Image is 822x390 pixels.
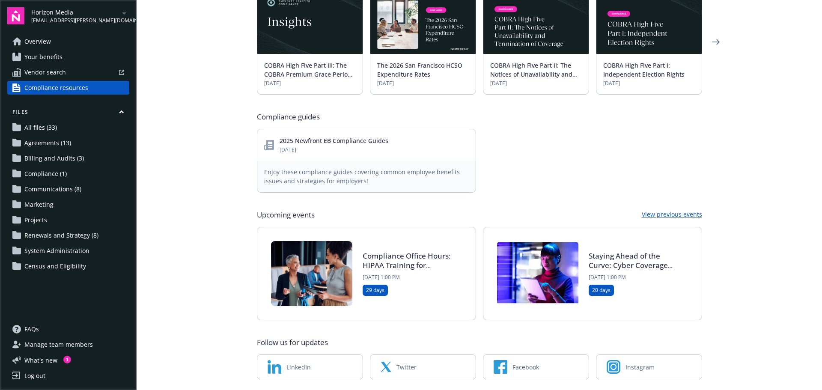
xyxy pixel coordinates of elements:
span: Upcoming events [257,210,315,220]
span: Compliance (1) [24,167,67,181]
img: Cyber Webinar Hero Image.png [497,241,578,306]
span: All files (33) [24,121,57,134]
span: Overview [24,35,51,48]
button: What's new1 [7,356,71,365]
span: Enjoy these compliance guides covering common employee benefits issues and strategies for employers! [264,167,469,185]
span: Compliance resources [24,81,88,95]
a: System Administration [7,244,129,258]
button: Horizon Media[EMAIL_ADDRESS][PERSON_NAME][DOMAIN_NAME]arrowDropDown [31,7,129,24]
span: [DATE] [603,80,695,87]
span: Communications (8) [24,182,81,196]
span: Compliance guides [257,112,320,122]
a: COBRA High Five Part II: The Notices of Unavailability and Termination of Coverage [490,61,572,87]
span: [DATE] 1:00 PM [589,274,678,281]
a: Compliance Office Hours: HIPAA Training for Employers [363,251,451,280]
span: [DATE] [377,80,469,87]
img: navigator-logo.svg [7,7,24,24]
a: Vendor search [7,65,129,79]
span: What ' s new [24,356,57,365]
a: COBRA High Five Part I: Independent Election Rights [603,61,685,78]
span: Instagram [625,363,655,372]
a: Billing and Audits (3) [7,152,129,165]
button: Files [7,108,129,119]
a: Twitter [370,354,476,379]
span: Facebook [512,363,539,372]
span: Your benefits [24,50,63,64]
a: Next [709,35,723,49]
span: Horizon Media [31,8,119,17]
a: FAQs [7,322,129,336]
a: Compliance (1) [7,167,129,181]
span: Renewals and Strategy (8) [24,229,98,242]
a: Facebook [483,354,589,379]
span: [DATE] 1:00 PM [363,274,452,281]
a: Staying Ahead of the Curve: Cyber Coverage for [DATE] Threats [589,251,668,280]
span: Manage team members [24,338,93,351]
span: [DATE] [264,80,356,87]
span: Projects [24,213,47,227]
a: COBRA High Five Part III: The COBRA Premium Grace Period and Shortfalls [264,61,351,87]
span: Vendor search [24,65,66,79]
a: 2025 Newfront EB Compliance Guides [280,137,388,145]
a: Communications (8) [7,182,129,196]
a: arrowDropDown [119,8,129,18]
a: Agreements (13) [7,136,129,150]
span: Census and Eligibility [24,259,86,273]
a: LinkedIn [257,354,363,379]
span: 20 days [592,286,611,294]
span: FAQs [24,322,39,336]
span: System Administration [24,244,89,258]
a: Instagram [596,354,702,379]
a: Projects [7,213,129,227]
span: LinkedIn [286,363,311,372]
span: Marketing [24,198,54,211]
a: Renewals and Strategy (8) [7,229,129,242]
a: Overview [7,35,129,48]
span: Billing and Audits (3) [24,152,84,165]
span: [EMAIL_ADDRESS][PERSON_NAME][DOMAIN_NAME] [31,17,119,24]
a: Census and Eligibility [7,259,129,273]
a: Your benefits [7,50,129,64]
span: [DATE] [280,146,388,154]
div: 1 [63,356,71,363]
div: Log out [24,369,45,383]
a: All files (33) [7,121,129,134]
span: Agreements (13) [24,136,71,150]
span: [DATE] [490,80,582,87]
span: Twitter [396,363,417,372]
span: Follow us for updates [257,337,328,348]
span: 29 days [366,286,384,294]
a: Compliance resources [7,81,129,95]
img: Blog+Card Image - Compliance Ofc Hrs - HIPAA Training.jpg [271,241,352,306]
a: Manage team members [7,338,129,351]
a: The 2026 San Francisco HCSO Expenditure Rates [377,61,462,78]
a: View previous events [642,210,702,220]
a: Marketing [7,198,129,211]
